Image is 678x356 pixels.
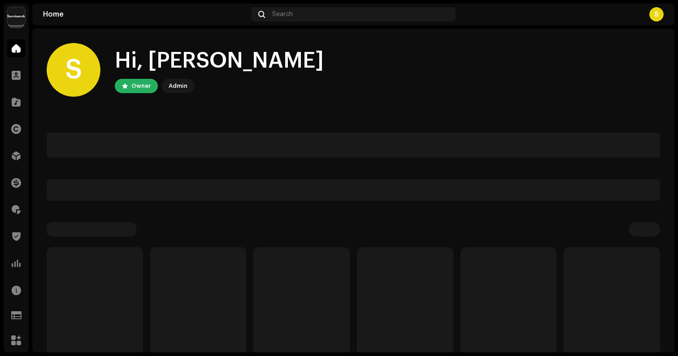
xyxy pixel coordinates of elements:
div: Owner [131,81,151,91]
div: S [47,43,100,97]
div: Home [43,11,248,18]
div: Admin [169,81,187,91]
div: S [649,7,664,21]
span: Search [272,11,293,18]
div: Hi, [PERSON_NAME] [115,47,324,75]
img: 537129df-5630-4d26-89eb-56d9d044d4fa [7,7,25,25]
